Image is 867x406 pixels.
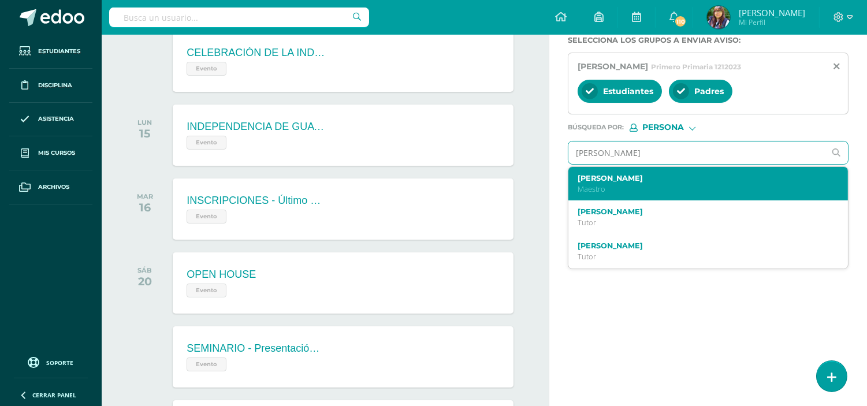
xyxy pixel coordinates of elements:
[187,357,226,371] span: Evento
[578,61,648,72] span: [PERSON_NAME]
[9,35,92,69] a: Estudiantes
[739,7,805,18] span: [PERSON_NAME]
[137,274,152,288] div: 20
[137,266,152,274] div: SÁB
[187,210,226,224] span: Evento
[38,182,69,192] span: Archivos
[707,6,730,29] img: d02f7b5d7dd3d7b9e4d2ee7bbdbba8a0.png
[187,195,325,207] div: INSCRIPCIONES - Último día para realizar el proceso de Reinscripción ORDINARIA
[568,141,825,164] input: Ej. Mario Galindo
[38,114,74,124] span: Asistencia
[187,47,325,59] div: CELEBRACIÓN DE LA INDEPENDENCIA
[38,81,72,90] span: Disciplina
[630,124,716,132] div: [object Object]
[187,62,226,76] span: Evento
[674,15,687,28] span: 110
[32,391,76,399] span: Cerrar panel
[578,252,828,262] p: Tutor
[38,148,75,158] span: Mis cursos
[187,121,325,133] div: INDEPENDENCIA DE GUATEMALA - Asueto
[187,269,256,281] div: OPEN HOUSE
[568,124,624,131] span: Búsqueda por :
[137,192,153,200] div: MAR
[47,359,74,367] span: Soporte
[578,207,828,216] label: [PERSON_NAME]
[137,200,153,214] div: 16
[14,354,88,370] a: Soporte
[603,86,653,96] span: Estudiantes
[568,36,849,44] label: Selecciona los grupos a enviar aviso :
[651,62,741,71] span: Primero Primaria 1212023
[578,241,828,250] label: [PERSON_NAME]
[109,8,369,27] input: Busca un usuario...
[9,103,92,137] a: Asistencia
[578,184,828,194] p: Maestro
[38,47,80,56] span: Estudiantes
[739,17,805,27] span: Mi Perfil
[187,342,325,355] div: SEMINARIO - Presentación a comunidad educativa
[642,124,684,131] span: Persona
[187,284,226,297] span: Evento
[137,126,152,140] div: 15
[9,136,92,170] a: Mis cursos
[137,118,152,126] div: LUN
[9,69,92,103] a: Disciplina
[694,86,724,96] span: Padres
[9,170,92,204] a: Archivos
[187,136,226,150] span: Evento
[578,218,828,228] p: Tutor
[578,174,828,182] label: [PERSON_NAME]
